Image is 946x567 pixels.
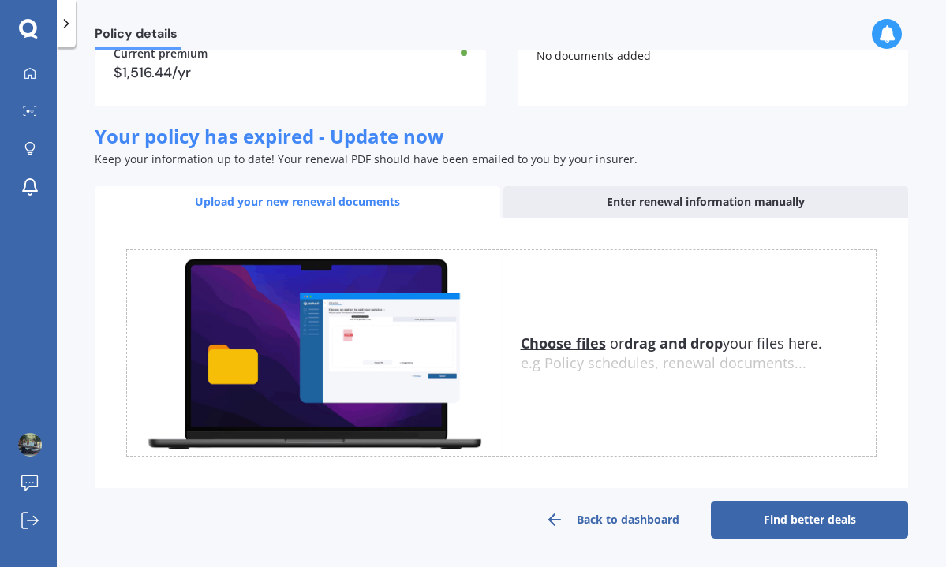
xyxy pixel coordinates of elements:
span: Policy details [95,26,181,47]
div: No documents added [518,35,909,106]
a: Back to dashboard [514,501,711,539]
span: Your policy has expired - Update now [95,123,444,149]
img: upload.de96410c8ce839c3fdd5.gif [127,250,502,457]
div: $1,516.44/yr [114,65,467,80]
a: Find better deals [711,501,908,539]
b: drag and drop [624,334,723,353]
div: Upload your new renewal documents [95,186,500,218]
div: e.g Policy schedules, renewal documents... [521,355,877,372]
div: Enter renewal information manually [503,186,909,218]
div: Current premium [114,48,467,59]
img: ALm5wu0EUFEwTEL5ZM8d_kmnVzEdWcPr6hDFu3sA-WGrDQ=s96-c [18,433,42,457]
span: Keep your information up to date! Your renewal PDF should have been emailed to you by your insurer. [95,151,638,166]
u: Choose files [521,334,606,353]
span: or your files here. [521,334,822,353]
